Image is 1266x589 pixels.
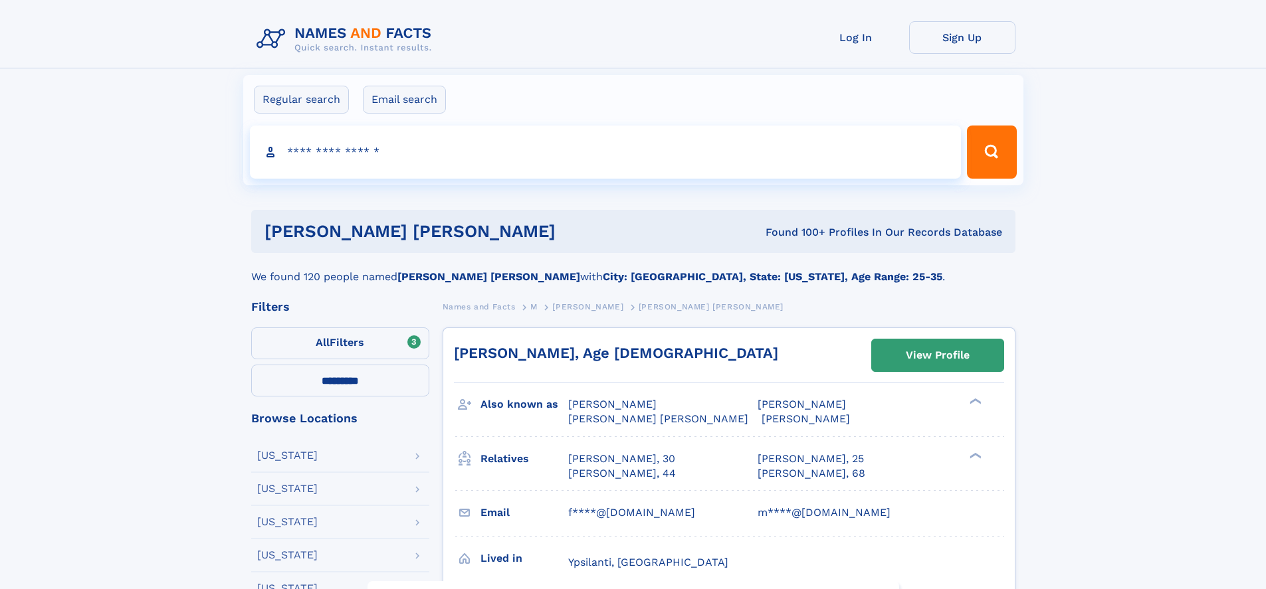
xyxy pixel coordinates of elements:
[603,270,942,283] b: City: [GEOGRAPHIC_DATA], State: [US_STATE], Age Range: 25-35
[251,21,443,57] img: Logo Names and Facts
[552,298,623,315] a: [PERSON_NAME]
[257,483,318,494] div: [US_STATE]
[906,340,970,371] div: View Profile
[257,550,318,560] div: [US_STATE]
[480,448,568,470] h3: Relatives
[443,298,516,315] a: Names and Facts
[803,21,909,54] a: Log In
[257,517,318,527] div: [US_STATE]
[251,253,1015,285] div: We found 120 people named with .
[363,86,446,114] label: Email search
[480,393,568,416] h3: Also known as
[530,298,538,315] a: M
[568,556,728,568] span: Ypsilanti, [GEOGRAPHIC_DATA]
[257,450,318,461] div: [US_STATE]
[758,466,865,481] a: [PERSON_NAME], 68
[250,126,962,179] input: search input
[758,452,864,466] a: [PERSON_NAME], 25
[552,302,623,311] span: [PERSON_NAME]
[254,86,349,114] label: Regular search
[568,466,676,481] a: [PERSON_NAME], 44
[316,336,330,349] span: All
[568,398,657,410] span: [PERSON_NAME]
[762,412,850,425] span: [PERSON_NAME]
[966,397,982,406] div: ❯
[530,302,538,311] span: M
[568,452,675,466] a: [PERSON_NAME], 30
[639,302,784,311] span: [PERSON_NAME] [PERSON_NAME]
[966,451,982,460] div: ❯
[397,270,580,283] b: [PERSON_NAME] [PERSON_NAME]
[480,547,568,570] h3: Lived in
[251,412,429,424] div: Browse Locations
[454,345,778,361] a: [PERSON_NAME], Age [DEMOGRAPHIC_DATA]
[568,412,748,425] span: [PERSON_NAME] [PERSON_NAME]
[872,339,1003,371] a: View Profile
[661,225,1002,240] div: Found 100+ Profiles In Our Records Database
[480,501,568,524] h3: Email
[758,398,846,410] span: [PERSON_NAME]
[251,327,429,359] label: Filters
[251,301,429,313] div: Filters
[264,223,661,240] h1: [PERSON_NAME] [PERSON_NAME]
[967,126,1016,179] button: Search Button
[909,21,1015,54] a: Sign Up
